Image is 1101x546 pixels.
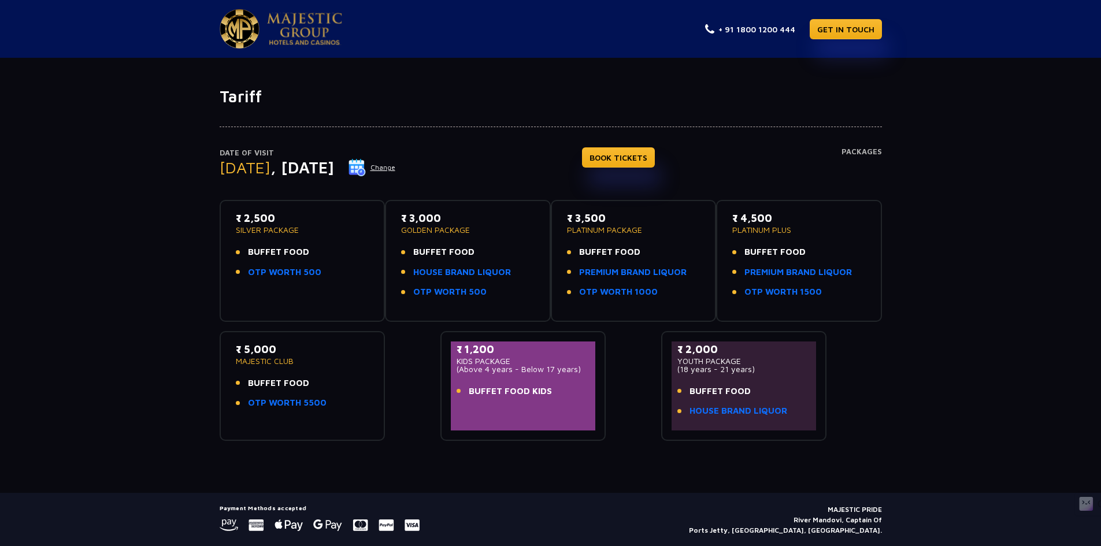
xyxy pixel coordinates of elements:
[220,158,270,177] span: [DATE]
[220,147,396,159] p: Date of Visit
[732,226,866,234] p: PLATINUM PLUS
[689,404,787,418] a: HOUSE BRAND LIQUOR
[705,23,795,35] a: + 91 1800 1200 444
[579,266,687,279] a: PREMIUM BRAND LIQUOR
[579,285,658,299] a: OTP WORTH 1000
[841,147,882,189] h4: Packages
[236,226,369,234] p: SILVER PACKAGE
[469,385,552,398] span: BUFFET FOOD KIDS
[236,210,369,226] p: ₹ 2,500
[732,210,866,226] p: ₹ 4,500
[401,226,535,234] p: GOLDEN PACKAGE
[220,87,882,106] h1: Tariff
[270,158,334,177] span: , [DATE]
[267,13,342,45] img: Majestic Pride
[744,266,852,279] a: PREMIUM BRAND LIQUOR
[579,246,640,259] span: BUFFET FOOD
[567,226,700,234] p: PLATINUM PACKAGE
[677,341,811,357] p: ₹ 2,000
[248,246,309,259] span: BUFFET FOOD
[248,377,309,390] span: BUFFET FOOD
[457,357,590,365] p: KIDS PACKAGE
[677,365,811,373] p: (18 years - 21 years)
[220,504,420,511] h5: Payment Methods accepted
[413,285,487,299] a: OTP WORTH 500
[744,246,806,259] span: BUFFET FOOD
[744,285,822,299] a: OTP WORTH 1500
[401,210,535,226] p: ₹ 3,000
[582,147,655,168] a: BOOK TICKETS
[236,357,369,365] p: MAJESTIC CLUB
[348,158,396,177] button: Change
[413,266,511,279] a: HOUSE BRAND LIQUOR
[677,357,811,365] p: YOUTH PACKAGE
[220,9,260,49] img: Majestic Pride
[236,341,369,357] p: ₹ 5,000
[689,504,882,536] p: MAJESTIC PRIDE River Mandovi, Captain Of Ports Jetty, [GEOGRAPHIC_DATA], [GEOGRAPHIC_DATA].
[413,246,474,259] span: BUFFET FOOD
[248,396,327,410] a: OTP WORTH 5500
[457,365,590,373] p: (Above 4 years - Below 17 years)
[248,266,321,279] a: OTP WORTH 500
[567,210,700,226] p: ₹ 3,500
[689,385,751,398] span: BUFFET FOOD
[810,19,882,39] a: GET IN TOUCH
[457,341,590,357] p: ₹ 1,200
